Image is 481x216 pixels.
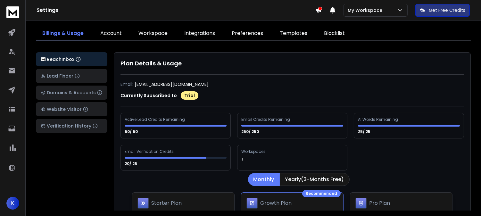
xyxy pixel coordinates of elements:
p: 25/ 25 [358,129,371,134]
button: Get Free Credits [415,4,470,17]
h1: Plan Details & Usage [120,59,464,68]
p: 250/ 250 [241,129,260,134]
button: Monthly [248,173,280,186]
div: Workspaces [241,149,267,154]
button: Domains & Accounts [36,86,107,100]
div: Email Credits Remaining [241,117,291,122]
div: AI Words Remaining [358,117,399,122]
button: K [6,197,19,210]
a: Integrations [178,27,221,40]
button: Yearly(3-Months Free) [280,173,350,186]
div: Active Lead Credits Remaining [125,117,186,122]
h1: Settings [37,6,315,14]
h1: Growth Plan [260,199,292,207]
a: Account [94,27,128,40]
img: Growth Plan icon [246,198,258,209]
p: [EMAIL_ADDRESS][DOMAIN_NAME] [135,81,209,87]
img: logo [41,57,46,62]
p: My Workspace [348,7,385,13]
img: logo [6,6,19,18]
div: Recommended [302,190,341,197]
h1: Starter Plan [151,199,182,207]
button: Verification History [36,119,107,133]
button: Lead Finder [36,69,107,83]
h1: Pro Plan [369,199,390,207]
p: 50/ 50 [125,129,139,134]
p: 20/ 25 [125,161,138,166]
div: Email Verification Credits [125,149,175,154]
a: Templates [273,27,314,40]
a: Preferences [225,27,270,40]
img: Starter Plan icon [137,198,149,209]
button: ReachInbox [36,52,107,66]
p: Currently Subscribed to [120,92,177,99]
a: Workspace [132,27,174,40]
div: Trial [181,91,198,100]
a: Billings & Usage [36,27,90,40]
button: Website Visitor [36,102,107,116]
p: 1 [241,157,244,162]
p: Get Free Credits [429,7,465,13]
p: Email: [120,81,133,87]
img: Pro Plan icon [355,198,367,209]
a: Blocklist [318,27,351,40]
